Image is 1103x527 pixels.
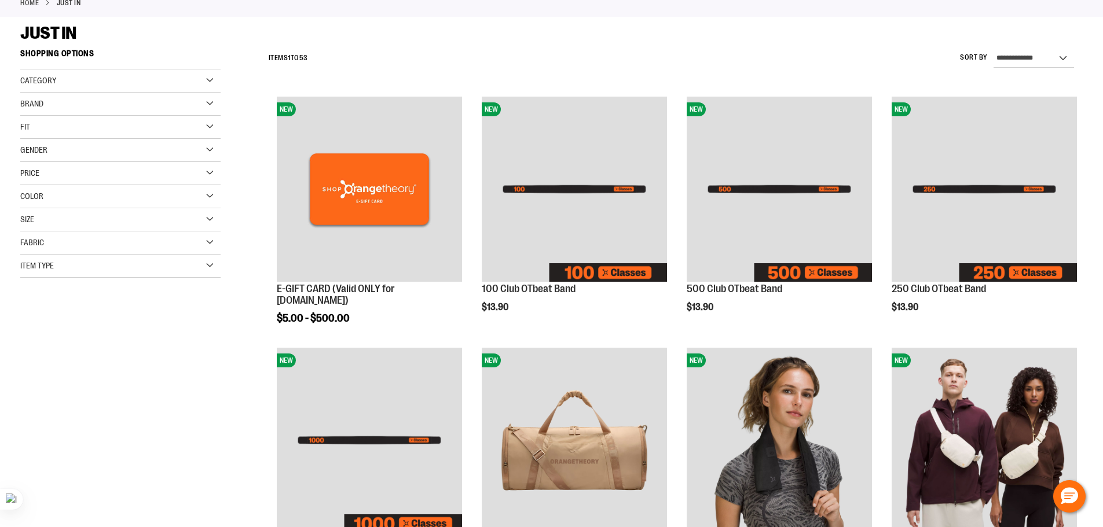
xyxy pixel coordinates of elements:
[269,49,308,67] h2: Items to
[20,261,54,270] span: Item Type
[476,91,673,336] div: product
[20,191,43,201] span: Color
[687,97,872,282] img: Image of 500 Club OTbeat Band
[687,283,782,294] a: 500 Club OTbeat Band
[20,99,43,108] span: Brand
[886,91,1083,336] div: product
[960,53,988,62] label: Sort By
[892,283,986,294] a: 250 Club OTbeat Band
[20,43,221,69] strong: Shopping Options
[687,97,872,283] a: Image of 500 Club OTbeat BandNEW
[482,97,667,282] img: Image of 100 Club OTbeat Band
[892,97,1077,283] a: Image of 250 Club OTbeat BandNEW
[892,353,911,367] span: NEW
[277,97,462,282] img: E-GIFT CARD (Valid ONLY for ShopOrangetheory.com)
[20,168,39,178] span: Price
[482,302,510,312] span: $13.90
[681,91,878,336] div: product
[20,122,30,131] span: Fit
[482,97,667,283] a: Image of 100 Club OTbeat BandNEW
[20,145,47,154] span: Gender
[277,102,296,116] span: NEW
[687,302,715,312] span: $13.90
[277,353,296,367] span: NEW
[482,102,501,116] span: NEW
[892,102,911,116] span: NEW
[482,283,576,294] a: 100 Club OTbeat Band
[892,97,1077,282] img: Image of 250 Club OTbeat Band
[20,238,44,247] span: Fabric
[1053,480,1086,513] button: Hello, have a question? Let’s chat.
[687,353,706,367] span: NEW
[687,102,706,116] span: NEW
[277,312,350,324] span: $5.00 - $500.00
[288,54,291,62] span: 1
[482,353,501,367] span: NEW
[20,76,56,85] span: Category
[277,97,462,283] a: E-GIFT CARD (Valid ONLY for ShopOrangetheory.com)NEW
[299,54,308,62] span: 53
[271,91,468,353] div: product
[277,283,395,306] a: E-GIFT CARD (Valid ONLY for [DOMAIN_NAME])
[20,215,34,224] span: Size
[892,302,920,312] span: $13.90
[20,23,76,43] span: JUST IN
